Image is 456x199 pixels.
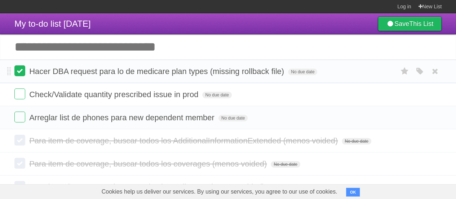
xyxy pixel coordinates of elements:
[94,185,345,199] span: Cookies help us deliver our services. By using our services, you agree to our use of cookies.
[29,113,216,122] span: Arreglar list de phones para new dependent member
[342,138,371,144] span: No due date
[398,65,411,77] label: Star task
[202,92,231,98] span: No due date
[29,136,340,145] span: Para item de coverage, buscar todos los AdditionalInformationExtended (menos voided)
[378,17,442,31] a: SaveThis List
[14,135,25,146] label: Done
[14,19,91,29] span: My to-do list [DATE]
[346,188,360,196] button: OK
[271,161,300,168] span: No due date
[29,67,286,76] span: Hacer DBA request para lo de medicare plan types (missing rollback file)
[14,65,25,76] label: Done
[29,159,269,168] span: Para item de coverage, buscar todos los coverages (menos voided)
[14,88,25,99] label: Done
[29,90,200,99] span: Check/Validate quantity prescribed issue in prod
[409,20,433,27] b: This List
[14,158,25,169] label: Done
[218,115,248,121] span: No due date
[14,112,25,122] label: Done
[288,69,317,75] span: No due date
[29,182,266,191] span: Para item de coverage, buscar todos los Indicators (menos voided)
[14,181,25,192] label: Done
